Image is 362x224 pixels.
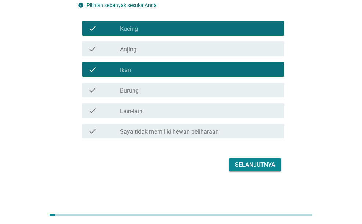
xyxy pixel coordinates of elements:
label: Saya tidak memiliki hewan peliharaan [120,128,219,136]
i: check [88,65,97,74]
label: Kucing [120,25,138,33]
label: Lain-lain [120,108,142,115]
label: Burung [120,87,139,94]
label: Anjing [120,46,137,53]
i: check [88,44,97,53]
i: check [88,24,97,33]
i: check [88,86,97,94]
i: check [88,106,97,115]
label: Pilihlah sebanyak sesuka Anda [87,2,157,8]
div: Selanjutnya [235,160,275,169]
label: Ikan [120,66,131,74]
button: Selanjutnya [229,158,281,171]
i: check [88,127,97,136]
i: info [78,2,84,8]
